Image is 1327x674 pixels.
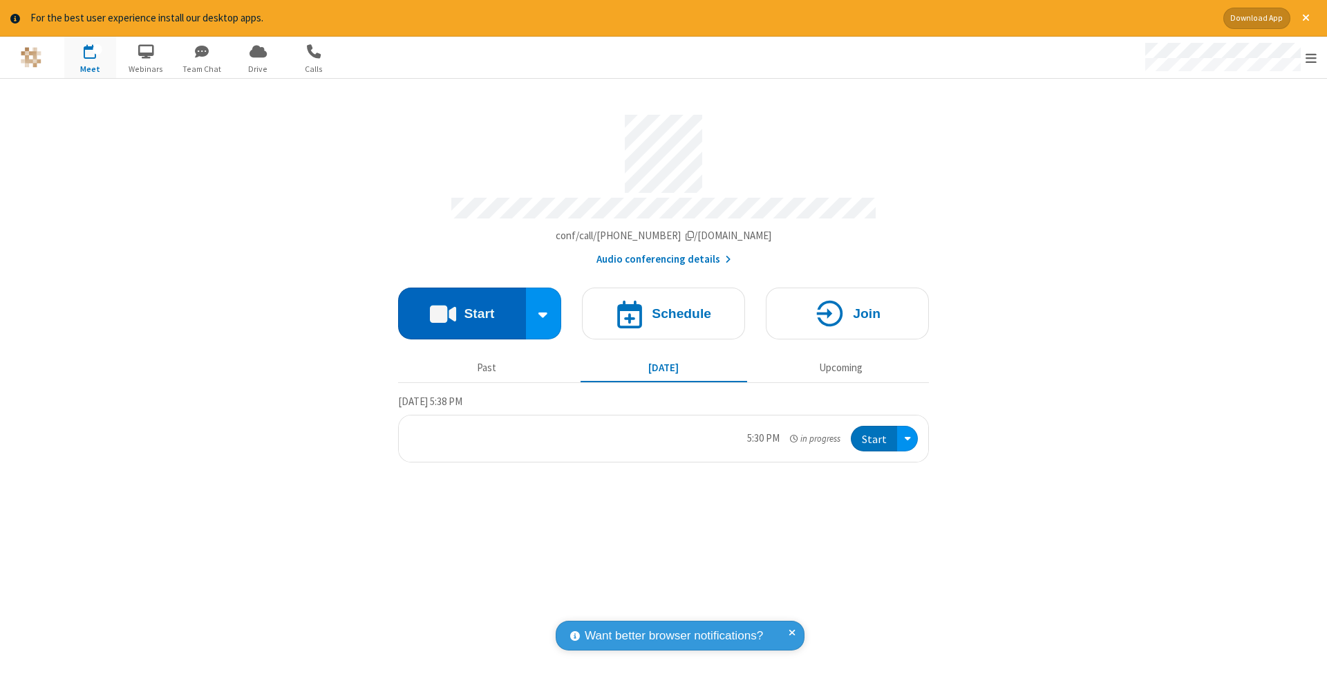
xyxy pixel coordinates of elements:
div: Open menu [1132,37,1327,78]
span: [DATE] 5:38 PM [398,395,462,408]
button: Start [851,426,897,451]
section: Account details [398,104,929,267]
button: Audio conferencing details [596,252,731,268]
button: [DATE] [581,355,747,382]
div: 5:30 PM [747,431,780,447]
button: Schedule [582,288,745,339]
button: Logo [5,37,57,78]
div: 1 [93,44,102,55]
span: Meet [64,63,116,75]
div: For the best user experience install our desktop apps. [30,10,1213,26]
span: Team Chat [176,63,228,75]
button: Download App [1223,8,1290,29]
section: Today's Meetings [398,393,929,462]
span: Drive [232,63,284,75]
button: Past [404,355,570,382]
img: QA Selenium DO NOT DELETE OR CHANGE [21,47,41,68]
span: Webinars [120,63,172,75]
button: Join [766,288,929,339]
span: Calls [288,63,340,75]
button: Close alert [1295,8,1317,29]
em: in progress [790,432,840,445]
h4: Schedule [652,307,711,320]
h4: Start [464,307,494,320]
button: Start [398,288,526,339]
span: Want better browser notifications? [585,627,763,645]
button: Copy my meeting room linkCopy my meeting room link [556,228,772,244]
button: Upcoming [757,355,924,382]
div: Start conference options [526,288,562,339]
div: Open menu [897,426,918,451]
h4: Join [853,307,881,320]
span: Copy my meeting room link [556,229,772,242]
